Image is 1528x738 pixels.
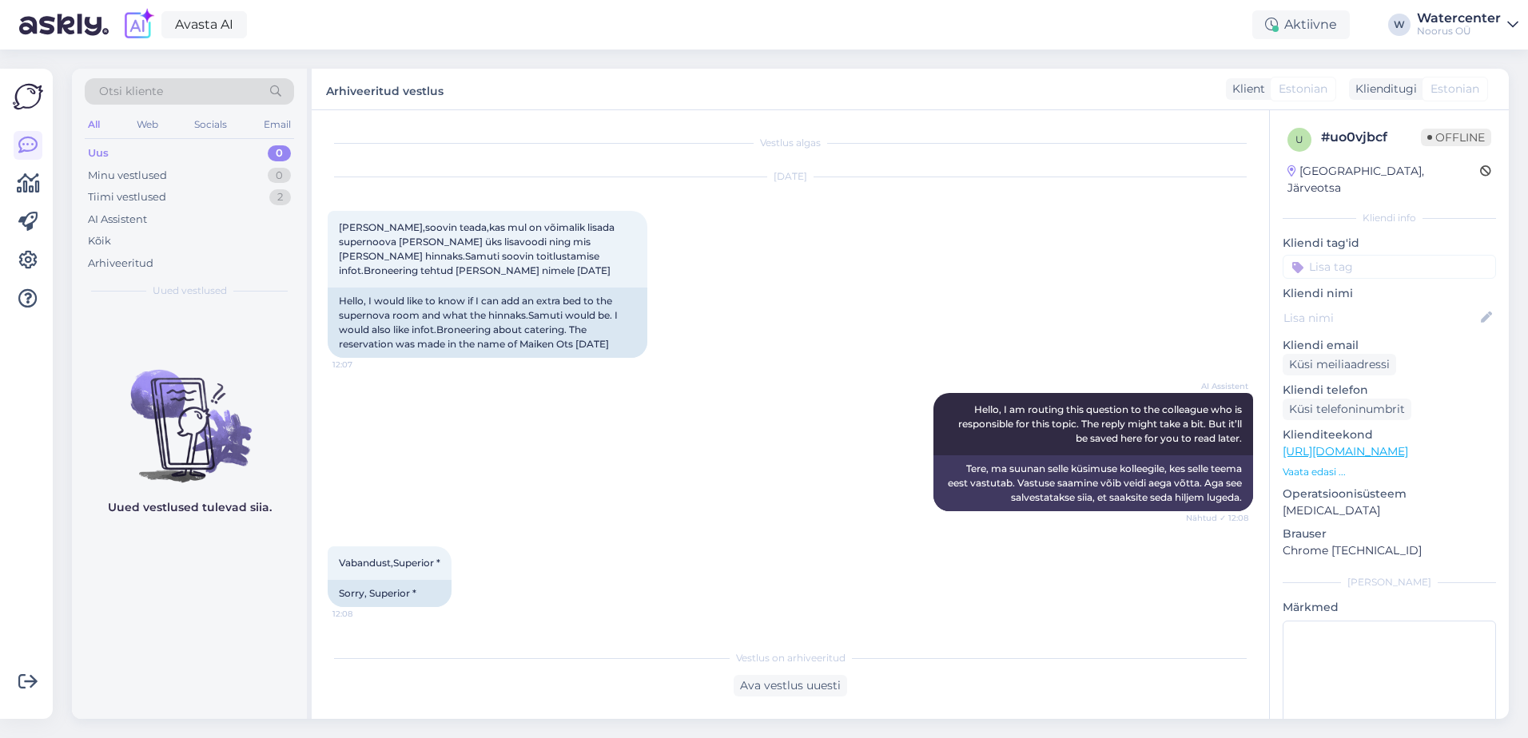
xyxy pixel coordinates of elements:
div: Minu vestlused [88,168,167,184]
p: Kliendi tag'id [1283,235,1496,252]
label: Arhiveeritud vestlus [326,78,444,100]
a: WatercenterNoorus OÜ [1417,12,1518,38]
a: [URL][DOMAIN_NAME] [1283,444,1408,458]
div: Tiimi vestlused [88,189,166,205]
p: Märkmed [1283,599,1496,616]
div: AI Assistent [88,212,147,228]
span: 12:08 [332,608,392,620]
div: Klient [1226,81,1265,97]
p: Brauser [1283,526,1496,542]
div: Vestlus algas [328,136,1253,150]
span: 12:07 [332,359,392,371]
input: Lisa tag [1283,255,1496,279]
img: No chats [72,341,307,485]
p: Klienditeekond [1283,427,1496,443]
div: 0 [268,168,291,184]
p: [MEDICAL_DATA] [1283,502,1496,519]
div: Arhiveeritud [88,256,153,272]
div: Watercenter [1417,12,1501,25]
p: Chrome [TECHNICAL_ID] [1283,542,1496,559]
div: [DATE] [328,169,1253,184]
div: Aktiivne [1252,10,1350,39]
p: Vaata edasi ... [1283,465,1496,479]
p: Kliendi telefon [1283,382,1496,399]
div: Küsi telefoninumbrit [1283,399,1411,420]
input: Lisa nimi [1283,309,1478,327]
span: Vabandust,Superior * [339,557,440,569]
img: explore-ai [121,8,155,42]
div: # uo0vjbcf [1321,128,1421,147]
div: Noorus OÜ [1417,25,1501,38]
div: Web [133,114,161,135]
span: Otsi kliente [99,83,163,100]
div: [PERSON_NAME] [1283,575,1496,589]
span: Hello, I am routing this question to the colleague who is responsible for this topic. The reply m... [958,403,1244,444]
div: W [1388,14,1411,36]
span: AI Assistent [1188,380,1248,392]
p: Uued vestlused tulevad siia. [108,499,272,516]
span: Nähtud ✓ 12:08 [1186,512,1248,524]
div: Kõik [88,233,111,249]
span: [PERSON_NAME],soovin teada,kas mul on võimalik lisada supernoova [PERSON_NAME] üks lisavoodi ning... [339,221,617,276]
span: Estonian [1279,81,1327,97]
img: Askly Logo [13,81,43,112]
div: Email [261,114,294,135]
div: Küsi meiliaadressi [1283,354,1396,375]
div: Tere, ma suunan selle küsimuse kolleegile, kes selle teema eest vastutab. Vastuse saamine võib ve... [933,455,1253,511]
div: Klienditugi [1349,81,1417,97]
div: 0 [268,145,291,161]
div: All [85,114,103,135]
span: u [1295,133,1303,145]
div: Uus [88,145,109,161]
span: Estonian [1431,81,1479,97]
p: Kliendi email [1283,337,1496,354]
p: Operatsioonisüsteem [1283,486,1496,502]
span: Offline [1421,129,1491,146]
div: Sorry, Superior * [328,580,452,607]
div: Socials [191,114,230,135]
span: Vestlus on arhiveeritud [736,651,846,665]
div: Hello, I would like to know if I can add an extra bed to the supernova room and what the hinnaks.... [328,288,647,358]
div: 2 [269,189,291,205]
div: [GEOGRAPHIC_DATA], Järveotsa [1287,163,1480,196]
div: Kliendi info [1283,211,1496,225]
p: Kliendi nimi [1283,285,1496,302]
div: Ava vestlus uuesti [734,675,847,696]
span: Uued vestlused [153,284,227,298]
a: Avasta AI [161,11,247,38]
